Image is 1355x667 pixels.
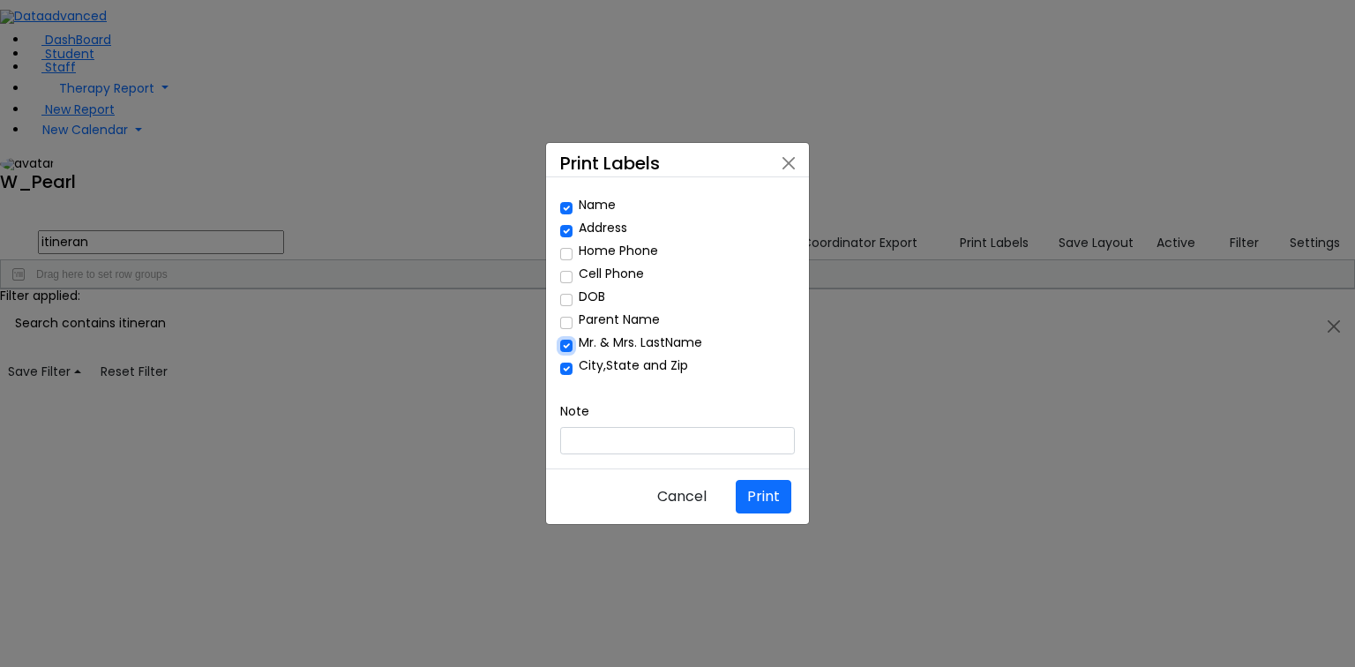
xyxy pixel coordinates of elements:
label: Parent Name [579,313,660,326]
label: DOB [579,290,605,303]
label: Name [579,199,616,211]
label: Home Phone [579,244,658,257]
button: Print [736,480,791,513]
button: Cancel [646,480,718,513]
label: Note [560,396,589,427]
label: City,State and Zip [579,359,688,371]
label: Address [579,221,627,234]
label: Cell Phone [579,267,644,280]
label: Mr. & Mrs. LastName [579,336,702,348]
button: Close [775,150,802,176]
h5: Print Labels [560,150,660,176]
